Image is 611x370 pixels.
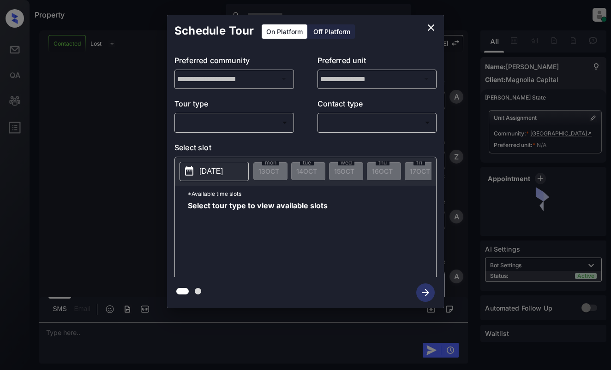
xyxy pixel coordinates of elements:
div: Off Platform [309,24,355,39]
p: Preferred community [174,54,294,69]
p: Select slot [174,141,437,156]
span: Select tour type to view available slots [188,201,328,275]
p: Tour type [174,98,294,112]
button: close [422,18,440,37]
p: Preferred unit [317,54,437,69]
p: [DATE] [199,165,223,176]
h2: Schedule Tour [167,15,261,47]
p: Contact type [317,98,437,112]
p: *Available time slots [188,185,436,201]
div: On Platform [262,24,307,39]
button: [DATE] [180,161,249,181]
